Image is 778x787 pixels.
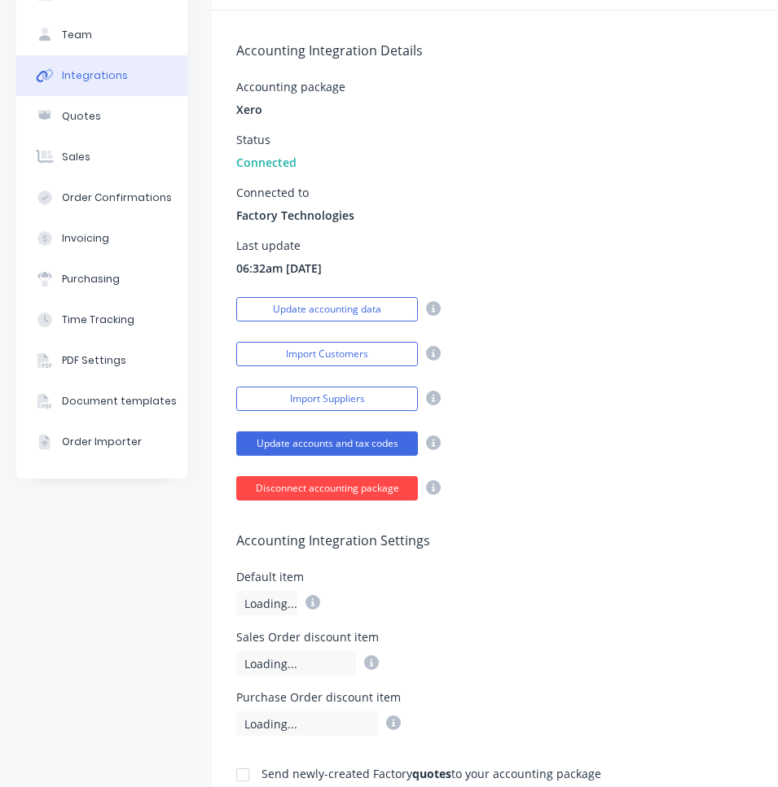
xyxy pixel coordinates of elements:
div: Loading... [236,711,378,736]
div: Purchase Order discount item [236,692,401,703]
div: Loading... [236,591,297,615]
button: Team [16,15,187,55]
button: Document templates [16,381,187,422]
span: Connected [236,154,297,171]
div: Order Importer [62,435,142,449]
div: Default item [236,571,320,583]
div: PDF Settings [62,353,126,368]
div: Quotes [62,109,101,124]
button: Invoicing [16,218,187,259]
button: Purchasing [16,259,187,299]
button: Order Importer [16,422,187,462]
div: Sales [62,150,90,164]
button: Import Customers [236,342,418,366]
div: Last update [236,240,322,251]
div: Connected to [236,187,354,199]
div: Document templates [62,394,177,409]
button: Disconnect accounting package [236,476,418,501]
button: Time Tracking [16,299,187,340]
button: Order Confirmations [16,177,187,218]
button: Integrations [16,55,187,96]
span: Factory Technologies [236,207,354,224]
div: Send newly-created Factory to your accounting package [262,768,601,780]
span: Xero [236,101,262,118]
div: Order Confirmations [62,190,172,205]
button: Quotes [16,96,187,137]
b: quotes [412,766,451,781]
div: Team [62,28,92,42]
div: Loading... [236,651,356,676]
div: Purchasing [62,272,120,286]
button: Import Suppliers [236,387,418,411]
div: Time Tracking [62,313,134,327]
button: Update accounts and tax codes [236,431,418,456]
div: Sales Order discount item [236,632,379,643]
button: Sales [16,137,187,177]
div: Integrations [62,68,128,83]
span: 06:32am [DATE] [236,260,322,277]
div: Invoicing [62,231,109,246]
button: PDF Settings [16,340,187,381]
div: Accounting package [236,81,345,93]
button: Update accounting data [236,297,418,321]
div: Status [236,134,297,146]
